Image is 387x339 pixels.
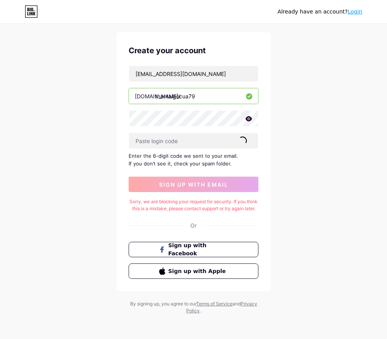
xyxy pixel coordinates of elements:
div: [DOMAIN_NAME]/ [135,92,180,100]
div: Sorry, we are blocking your request for security. If you think this is a mistake, please contact ... [129,198,258,212]
button: sign up with email [129,177,258,192]
a: Terms of Service [196,301,233,307]
input: Email [129,66,258,81]
div: Enter the 6-digit code we sent to your email. If you don’t see it, check your spam folder. [129,152,258,167]
button: Sign up with Apple [129,263,258,279]
div: By signing up, you agree to our and . [128,300,259,314]
input: Paste login code [129,133,258,148]
div: Already have an account? [278,8,362,16]
input: username [129,88,258,104]
span: Sign up with Facebook [168,241,228,258]
div: Create your account [129,45,258,56]
span: Sign up with Apple [168,267,228,275]
div: Or [190,221,197,229]
span: sign up with email [159,181,228,188]
a: Login [348,8,362,15]
button: Sign up with Facebook [129,242,258,257]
